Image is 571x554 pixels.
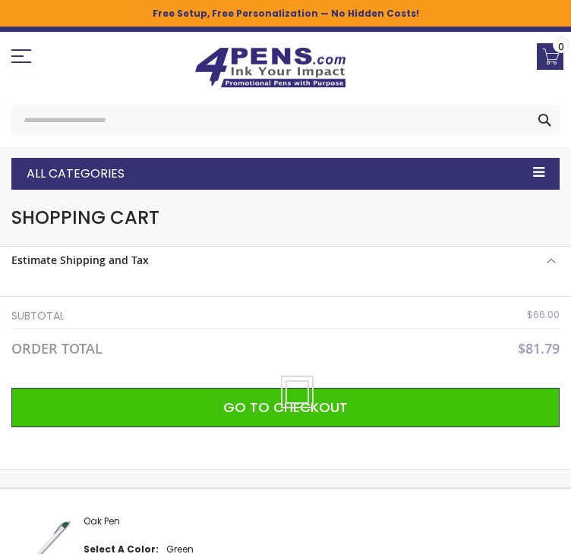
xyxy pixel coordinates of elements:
a: 0 [537,43,563,70]
span: 0 [558,39,564,54]
span: Shopping Cart [11,205,159,230]
a: Oak Pen [84,515,120,527]
img: 4Pens Custom Pens and Promotional Products [194,47,346,88]
strong: Estimate Shipping and Tax [11,253,149,267]
div: All Categories [11,158,560,190]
